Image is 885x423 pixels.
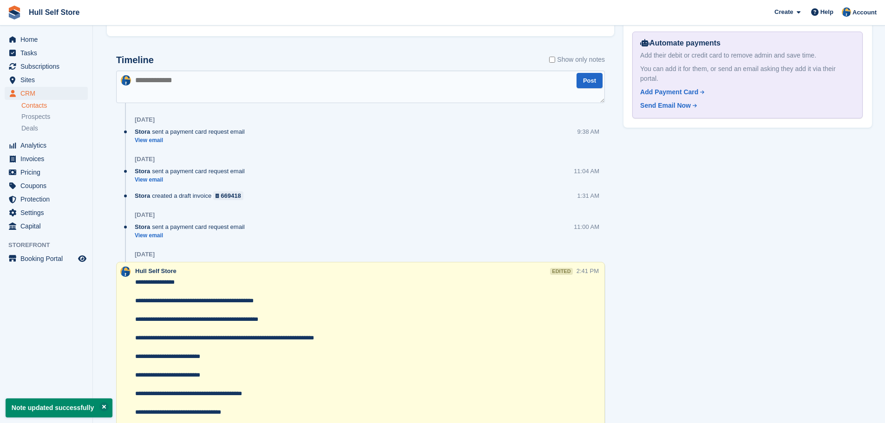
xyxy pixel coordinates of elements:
[21,112,88,122] a: Prospects
[574,222,599,231] div: 11:00 AM
[577,191,599,200] div: 1:31 AM
[640,101,691,111] div: Send Email Now
[20,33,76,46] span: Home
[121,75,131,85] img: Hull Self Store
[20,206,76,219] span: Settings
[20,152,76,165] span: Invoices
[221,191,241,200] div: 669418
[135,211,155,219] div: [DATE]
[5,139,88,152] a: menu
[20,252,76,265] span: Booking Portal
[135,167,249,176] div: sent a payment card request email
[5,73,88,86] a: menu
[5,152,88,165] a: menu
[21,124,88,133] a: Deals
[5,220,88,233] a: menu
[5,193,88,206] a: menu
[640,87,698,97] div: Add Payment Card
[20,193,76,206] span: Protection
[135,191,150,200] span: Stora
[852,8,877,17] span: Account
[135,176,249,184] a: View email
[135,222,150,231] span: Stora
[21,101,88,110] a: Contacts
[5,206,88,219] a: menu
[135,222,249,231] div: sent a payment card request email
[5,46,88,59] a: menu
[21,112,50,121] span: Prospects
[20,166,76,179] span: Pricing
[7,6,21,20] img: stora-icon-8386f47178a22dfd0bd8f6a31ec36ba5ce8667c1dd55bd0f319d3a0aa187defe.svg
[5,33,88,46] a: menu
[135,137,249,144] a: View email
[135,167,150,176] span: Stora
[842,7,851,17] img: Hull Self Store
[5,166,88,179] a: menu
[20,220,76,233] span: Capital
[20,179,76,192] span: Coupons
[77,253,88,264] a: Preview store
[20,60,76,73] span: Subscriptions
[135,127,150,136] span: Stora
[20,73,76,86] span: Sites
[820,7,833,17] span: Help
[135,251,155,258] div: [DATE]
[20,46,76,59] span: Tasks
[135,267,177,274] span: Hull Self Store
[135,191,248,200] div: created a draft invoice
[8,241,92,250] span: Storefront
[640,51,855,60] div: Add their debit or credit card to remove admin and save time.
[5,252,88,265] a: menu
[577,267,599,275] div: 2:41 PM
[640,64,855,84] div: You can add it for them, or send an email asking they add it via their portal.
[577,127,599,136] div: 9:38 AM
[640,38,855,49] div: Automate payments
[135,156,155,163] div: [DATE]
[20,87,76,100] span: CRM
[25,5,83,20] a: Hull Self Store
[135,116,155,124] div: [DATE]
[5,179,88,192] a: menu
[135,127,249,136] div: sent a payment card request email
[5,60,88,73] a: menu
[549,55,555,65] input: Show only notes
[549,55,605,65] label: Show only notes
[550,268,572,275] div: edited
[135,232,249,240] a: View email
[574,167,599,176] div: 11:04 AM
[116,55,154,65] h2: Timeline
[20,139,76,152] span: Analytics
[5,87,88,100] a: menu
[21,124,38,133] span: Deals
[120,267,131,277] img: Hull Self Store
[213,191,243,200] a: 669418
[774,7,793,17] span: Create
[6,398,112,417] p: Note updated successfully
[640,87,851,97] a: Add Payment Card
[577,73,603,88] button: Post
